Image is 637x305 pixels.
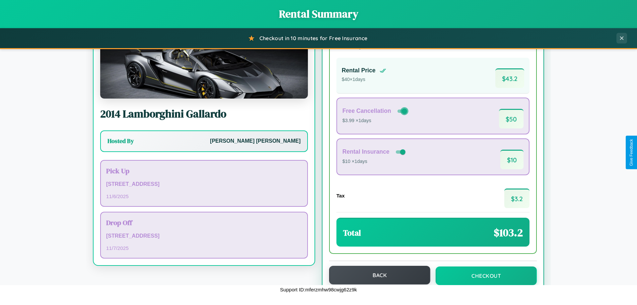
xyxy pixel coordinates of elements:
[342,75,386,84] p: $ 40 × 1 days
[499,109,524,128] span: $ 50
[106,180,302,189] p: [STREET_ADDRESS]
[342,108,391,114] h4: Free Cancellation
[342,116,408,125] p: $3.99 × 1 days
[106,166,302,176] h3: Pick Up
[106,192,302,201] p: 11 / 6 / 2025
[106,244,302,253] p: 11 / 7 / 2025
[100,107,308,121] h2: 2014 Lamborghini Gallardo
[280,285,357,294] p: Support ID: mferzmhw98cwjg62z9k
[342,157,407,166] p: $10 × 1 days
[107,137,134,145] h3: Hosted By
[210,136,301,146] p: [PERSON_NAME] [PERSON_NAME]
[494,225,523,240] span: $ 103.2
[336,193,345,198] h4: Tax
[7,7,630,21] h1: Rental Summary
[504,189,530,208] span: $ 3.2
[500,150,524,169] span: $ 10
[106,218,302,227] h3: Drop Off
[343,227,361,238] h3: Total
[342,148,389,155] h4: Rental Insurance
[436,267,537,285] button: Checkout
[106,231,302,241] p: [STREET_ADDRESS]
[329,266,430,284] button: Back
[629,139,634,166] div: Give Feedback
[100,32,308,99] img: Lamborghini Gallardo
[259,35,367,41] span: Checkout in 10 minutes for Free Insurance
[342,67,376,74] h4: Rental Price
[495,68,524,88] span: $ 43.2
